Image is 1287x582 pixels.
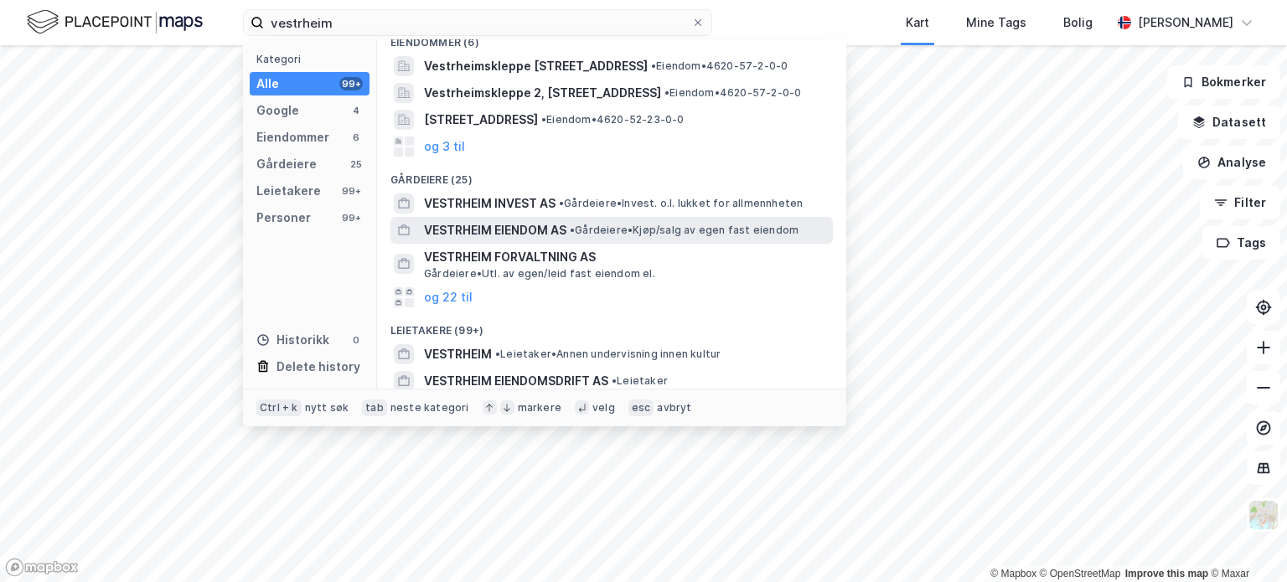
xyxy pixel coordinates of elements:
[277,357,360,377] div: Delete history
[570,224,799,237] span: Gårdeiere • Kjøp/salg av egen fast eiendom
[1167,65,1280,99] button: Bokmerker
[424,220,566,240] span: VESTRHEIM EIENDOM AS
[1040,568,1121,579] a: OpenStreetMap
[424,193,556,214] span: VESTRHEIM INVEST AS
[339,211,363,224] div: 99+
[495,348,721,361] span: Leietaker • Annen undervisning innen kultur
[349,333,363,347] div: 0
[651,59,656,72] span: •
[349,157,363,171] div: 25
[612,374,617,387] span: •
[424,247,826,267] span: VESTRHEIM FORVALTNING AS
[424,136,465,157] button: og 3 til
[5,558,79,577] a: Mapbox homepage
[990,568,1036,579] a: Mapbox
[362,399,387,416] div: tab
[657,401,691,415] div: avbryt
[541,113,546,126] span: •
[339,184,363,198] div: 99+
[664,86,669,99] span: •
[339,77,363,90] div: 99+
[966,13,1026,33] div: Mine Tags
[424,83,661,103] span: Vestrheimskleppe 2, [STREET_ADDRESS]
[424,371,608,391] span: VESTRHEIM EIENDOMSDRIFT AS
[1063,13,1093,33] div: Bolig
[424,287,473,307] button: og 22 til
[1202,226,1280,260] button: Tags
[256,53,370,65] div: Kategori
[424,344,492,364] span: VESTRHEIM
[1248,499,1279,531] img: Z
[256,74,279,94] div: Alle
[612,374,668,388] span: Leietaker
[559,197,564,209] span: •
[256,208,311,228] div: Personer
[1125,568,1208,579] a: Improve this map
[664,86,801,100] span: Eiendom • 4620-57-2-0-0
[559,197,803,210] span: Gårdeiere • Invest. o.l. lukket for allmennheten
[256,330,329,350] div: Historikk
[256,399,302,416] div: Ctrl + k
[256,154,317,174] div: Gårdeiere
[424,110,538,130] span: [STREET_ADDRESS]
[256,181,321,201] div: Leietakere
[592,401,615,415] div: velg
[906,13,929,33] div: Kart
[305,401,349,415] div: nytt søk
[1203,502,1287,582] iframe: Chat Widget
[1203,502,1287,582] div: Kontrollprogram for chat
[349,104,363,117] div: 4
[570,224,575,236] span: •
[424,56,648,76] span: Vestrheimskleppe [STREET_ADDRESS]
[424,267,655,281] span: Gårdeiere • Utl. av egen/leid fast eiendom el.
[628,399,654,416] div: esc
[518,401,561,415] div: markere
[27,8,203,37] img: logo.f888ab2527a4732fd821a326f86c7f29.svg
[1183,146,1280,179] button: Analyse
[651,59,788,73] span: Eiendom • 4620-57-2-0-0
[541,113,685,126] span: Eiendom • 4620-52-23-0-0
[264,10,691,35] input: Søk på adresse, matrikkel, gårdeiere, leietakere eller personer
[377,160,846,190] div: Gårdeiere (25)
[256,100,299,121] div: Google
[377,311,846,341] div: Leietakere (99+)
[256,127,329,147] div: Eiendommer
[349,131,363,144] div: 6
[1138,13,1233,33] div: [PERSON_NAME]
[495,348,500,360] span: •
[1178,106,1280,139] button: Datasett
[1200,186,1280,219] button: Filter
[390,401,469,415] div: neste kategori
